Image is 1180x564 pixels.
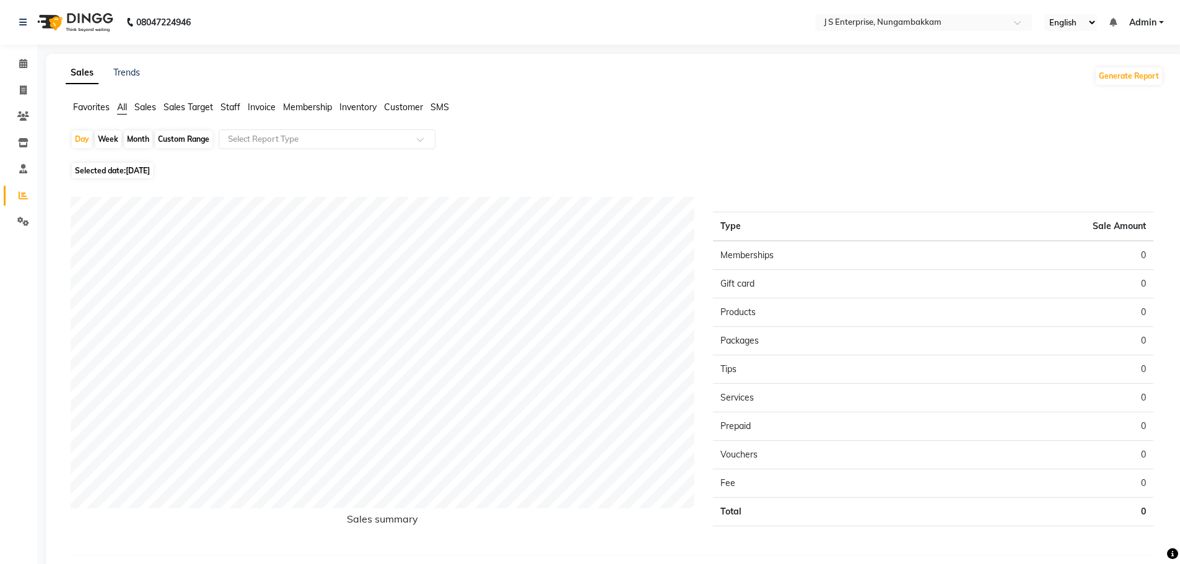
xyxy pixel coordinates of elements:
a: Sales [66,62,98,84]
img: logo [32,5,116,40]
td: 0 [933,469,1153,498]
span: Sales Target [164,102,213,113]
b: 08047224946 [136,5,191,40]
td: Packages [713,327,933,355]
div: Day [72,131,92,148]
td: Services [713,384,933,412]
span: Inventory [339,102,377,113]
span: Sales [134,102,156,113]
td: 0 [933,441,1153,469]
h6: Sales summary [71,513,694,530]
span: Selected date: [72,163,153,178]
th: Type [713,212,933,241]
span: Invoice [248,102,276,113]
td: 0 [933,498,1153,526]
td: Memberships [713,241,933,270]
span: [DATE] [126,166,150,175]
span: Admin [1129,16,1156,29]
td: 0 [933,355,1153,384]
td: Tips [713,355,933,384]
span: Favorites [73,102,110,113]
td: Prepaid [713,412,933,441]
span: Membership [283,102,332,113]
td: 0 [933,270,1153,298]
td: Products [713,298,933,327]
td: Gift card [713,270,933,298]
a: Trends [113,67,140,78]
td: Fee [713,469,933,498]
span: SMS [430,102,449,113]
td: 0 [933,241,1153,270]
td: 0 [933,298,1153,327]
td: 0 [933,384,1153,412]
span: Customer [384,102,423,113]
td: Total [713,498,933,526]
span: All [117,102,127,113]
td: 0 [933,412,1153,441]
td: 0 [933,327,1153,355]
th: Sale Amount [933,212,1153,241]
td: Vouchers [713,441,933,469]
div: Week [95,131,121,148]
span: Staff [221,102,240,113]
div: Custom Range [155,131,212,148]
div: Month [124,131,152,148]
button: Generate Report [1096,67,1162,85]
